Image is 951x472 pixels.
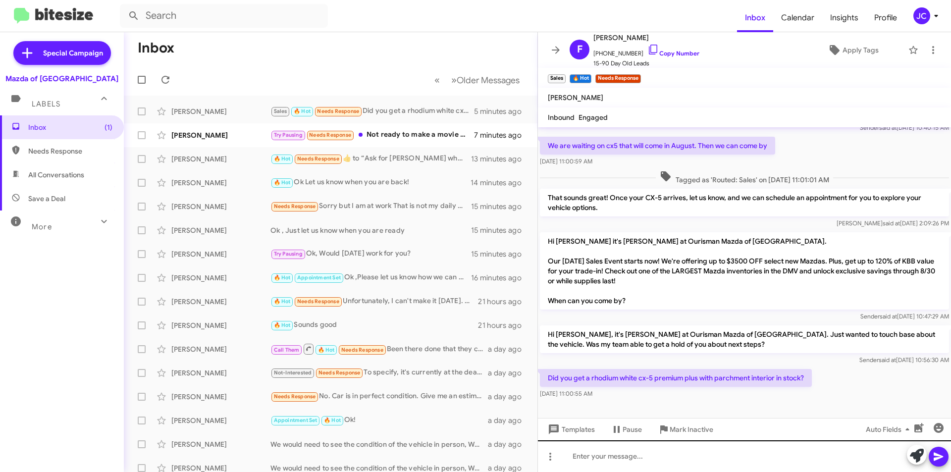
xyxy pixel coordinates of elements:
div: Did you get a rhodium white cx-5 premium plus with parchment interior in stock? [270,105,474,117]
div: 13 minutes ago [471,154,529,164]
span: 🔥 Hot [274,298,291,305]
span: [PHONE_NUMBER] [593,44,699,58]
span: Older Messages [457,75,520,86]
input: Search [120,4,328,28]
div: Ok Let us know when you are back! [270,177,471,188]
span: said at [879,124,897,131]
span: Tagged as 'Routed: Sales' on [DATE] 11:01:01 AM [656,170,833,185]
span: Needs Response [309,132,351,138]
div: [PERSON_NAME] [171,416,270,425]
span: Labels [32,100,60,108]
button: Auto Fields [858,420,921,438]
span: 🔥 Hot [274,274,291,281]
div: [PERSON_NAME] [171,225,270,235]
h1: Inbox [138,40,174,56]
button: Pause [603,420,650,438]
a: Profile [866,3,905,32]
div: [PERSON_NAME] [171,439,270,449]
span: F [577,42,582,57]
p: Did you get a rhodium white cx-5 premium plus with parchment interior in stock? [540,369,812,387]
div: Unfortunately, I can't make it [DATE]. However, I can give you the car info and you can give me a... [270,296,478,307]
span: [DATE] 11:00:59 AM [540,157,592,165]
span: Auto Fields [866,420,913,438]
button: Next [445,70,526,90]
a: Inbox [737,3,773,32]
span: 🔥 Hot [274,179,291,186]
span: Call Them [274,347,300,353]
div: a day ago [488,392,529,402]
small: Sales [548,74,566,83]
div: No. Car is in perfect condition. Give me an estimate. I won’t hold you to it, but I also won’t wa... [270,391,488,402]
div: [PERSON_NAME] [171,297,270,307]
a: Special Campaign [13,41,111,65]
div: [PERSON_NAME] [171,392,270,402]
span: Mark Inactive [670,420,713,438]
span: said at [883,219,900,227]
div: Ok! [270,415,488,426]
div: [PERSON_NAME] [171,368,270,378]
span: Needs Response [274,203,316,210]
div: [PERSON_NAME] [171,130,270,140]
span: Try Pausing [274,132,303,138]
div: 5 minutes ago [474,106,529,116]
button: Previous [428,70,446,90]
span: Sender [DATE] 10:56:30 AM [859,356,949,364]
span: Inbox [28,122,112,132]
button: Templates [538,420,603,438]
button: JC [905,7,940,24]
div: [PERSON_NAME] [171,178,270,188]
div: Ok , Just let us know when you are ready [270,225,471,235]
div: 16 minutes ago [471,273,529,283]
span: Try Pausing [274,251,303,257]
div: JC [913,7,930,24]
div: Sounds good [270,319,478,331]
a: Insights [822,3,866,32]
div: We would need to see the condition of the vehicle in person, Would sometime [DATE] or [DATE] work... [270,439,488,449]
div: Mazda of [GEOGRAPHIC_DATA] [5,74,118,84]
div: a day ago [488,344,529,354]
div: [PERSON_NAME] [171,154,270,164]
span: Needs Response [341,347,383,353]
span: said at [880,313,897,320]
span: All Conversations [28,170,84,180]
div: Been there done that they couldn't even diagnose the issue [270,343,488,355]
span: [PERSON_NAME] [548,93,603,102]
span: Sales [274,108,287,114]
div: [PERSON_NAME] [171,273,270,283]
span: Inbound [548,113,575,122]
span: 🔥 Hot [274,322,291,328]
div: 15 minutes ago [471,225,529,235]
button: Apply Tags [802,41,903,59]
span: Appointment Set [274,417,317,423]
div: [PERSON_NAME] [171,106,270,116]
span: Needs Response [28,146,112,156]
span: [PERSON_NAME] [593,32,699,44]
div: [PERSON_NAME] [171,320,270,330]
div: 14 minutes ago [471,178,529,188]
p: Hi [PERSON_NAME], it's [PERSON_NAME] at Ourisman Mazda of [GEOGRAPHIC_DATA]. Just wanted to touch... [540,325,949,353]
span: Sender [DATE] 10:47:29 AM [860,313,949,320]
small: 🔥 Hot [570,74,591,83]
span: 🔥 Hot [318,347,335,353]
span: Needs Response [297,156,339,162]
span: More [32,222,52,231]
span: Save a Deal [28,194,65,204]
div: 15 minutes ago [471,202,529,211]
span: 🔥 Hot [324,417,341,423]
small: Needs Response [595,74,641,83]
span: (1) [105,122,112,132]
a: Copy Number [647,50,699,57]
p: Hi [PERSON_NAME] it's [PERSON_NAME] at Ourisman Mazda of [GEOGRAPHIC_DATA]. Our [DATE] Sales Even... [540,232,949,310]
div: Sorry but I am at work That is not my daily car It's been parked, sitting in my parents' driveway... [270,201,471,212]
div: Ok, Would [DATE] work for you? [270,248,471,260]
span: 🔥 Hot [294,108,311,114]
div: [PERSON_NAME] [171,344,270,354]
span: Needs Response [297,298,339,305]
div: Not ready to make a movie yet sometime Match first of the year [270,129,474,141]
span: said at [879,356,896,364]
div: [PERSON_NAME] [171,202,270,211]
div: 7 minutes ago [474,130,529,140]
span: » [451,74,457,86]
